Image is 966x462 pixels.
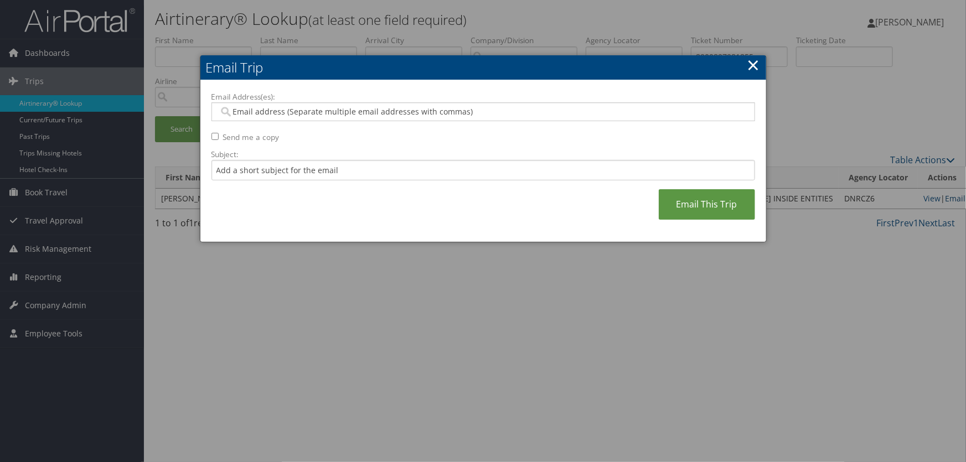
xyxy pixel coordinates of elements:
[211,160,755,180] input: Add a short subject for the email
[747,54,760,76] a: ×
[200,55,766,80] h2: Email Trip
[211,149,755,160] label: Subject:
[223,132,280,143] label: Send me a copy
[659,189,755,220] a: Email This Trip
[219,106,747,117] input: Email address (Separate multiple email addresses with commas)
[211,91,755,102] label: Email Address(es):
